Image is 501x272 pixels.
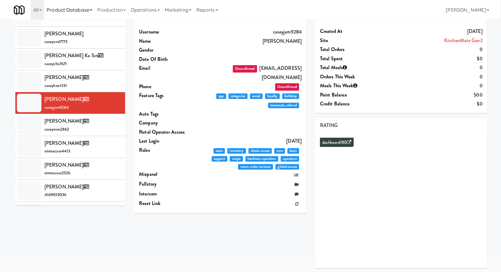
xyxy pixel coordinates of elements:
[322,139,351,146] a: dashboard/80
[139,136,204,146] dt: Last login
[139,45,204,55] dt: Gender
[14,70,125,92] li: [PERSON_NAME]caseyhoe1331
[230,156,243,162] span: recipe
[265,93,280,99] span: loyalty
[139,37,204,46] dt: Name
[44,39,67,45] span: caseyand7773
[14,180,125,202] li: [PERSON_NAME]4169939036
[385,81,483,90] dd: 0
[139,170,204,179] dt: Mixpanel
[249,148,272,154] span: classic-access
[282,93,299,99] span: birthday
[385,72,483,81] dd: 0
[204,136,302,146] dd: [DATE]
[385,99,483,108] dd: $0
[139,118,204,128] dt: Company
[385,90,483,100] dd: 500
[44,183,91,190] span: [PERSON_NAME]
[139,82,204,91] dt: Phone
[44,192,66,198] span: 4169939036
[139,179,204,189] dt: Fullstory
[139,189,204,199] dt: Intercom
[44,96,91,103] span: [PERSON_NAME]
[320,45,385,54] dt: Total Orders
[287,148,299,154] span: basic
[139,27,204,37] dt: Username
[139,64,204,73] dt: Email
[233,65,257,73] span: Unconfirmed
[204,64,302,82] dd: [EMAIL_ADDRESS][DOMAIN_NAME]
[44,117,91,124] span: [PERSON_NAME]
[214,148,225,154] span: users
[229,93,248,99] span: categories
[320,99,385,108] dt: Credit Balance
[320,122,338,129] span: RATING
[385,54,483,63] dd: $0
[44,205,91,212] span: [PERSON_NAME]
[216,93,226,99] span: app
[14,202,125,223] li: [PERSON_NAME]ryancase4780
[320,90,385,100] dt: Point Balance
[44,104,69,110] span: caseyjam9284
[385,45,483,54] dd: 0
[44,83,67,89] span: caseyhoe1331
[227,148,246,154] span: inventory
[44,74,91,81] span: [PERSON_NAME]
[275,83,299,91] span: Unconfirmed
[276,164,299,170] span: global-access
[139,199,204,208] dt: Reset link
[250,93,263,99] span: social
[204,37,302,46] dd: [PERSON_NAME]
[320,36,385,45] dt: Site
[44,170,70,176] span: emmacase2526
[44,140,91,147] span: [PERSON_NAME]
[320,27,385,36] dt: Created at
[14,27,125,49] li: [PERSON_NAME]caseyand7773
[44,52,106,59] span: [PERSON_NAME] Ka Sin
[204,27,302,37] dd: caseyjam9284
[44,61,67,67] span: caseyche7671
[268,103,299,108] span: teammate_referral
[14,5,25,15] img: Micromart
[245,156,278,162] span: hardware-operation
[320,63,385,72] dt: Total Meals
[44,161,91,168] span: [PERSON_NAME]
[139,55,204,64] dt: Date Of Birth
[139,128,204,137] dt: Portal Operator Access
[14,136,125,158] li: [PERSON_NAME]emmacase4413
[44,148,70,154] span: emmacase4413
[212,156,227,162] span: support
[14,158,125,180] li: [PERSON_NAME]emmacase2526
[14,49,125,70] li: [PERSON_NAME] Ka Sincaseyche7671
[139,91,204,100] dt: Feature Tags
[320,54,385,63] dt: Total Spent
[139,109,204,119] dt: Auto Tags
[274,148,285,154] span: core
[139,146,204,155] dt: Roles
[281,156,299,162] span: operation
[320,72,385,81] dt: Orders This Week
[44,30,83,37] span: [PERSON_NAME]
[444,37,483,44] a: KitchenMate Gen2
[14,114,125,136] li: [PERSON_NAME]caseywon2862
[320,81,385,90] dt: Meals This Week
[238,164,273,170] span: vision-order-reviewer
[44,126,69,132] span: caseywon2862
[14,92,125,114] li: [PERSON_NAME]caseyjam9284
[385,63,483,72] dd: 0
[385,27,483,36] dd: [DATE]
